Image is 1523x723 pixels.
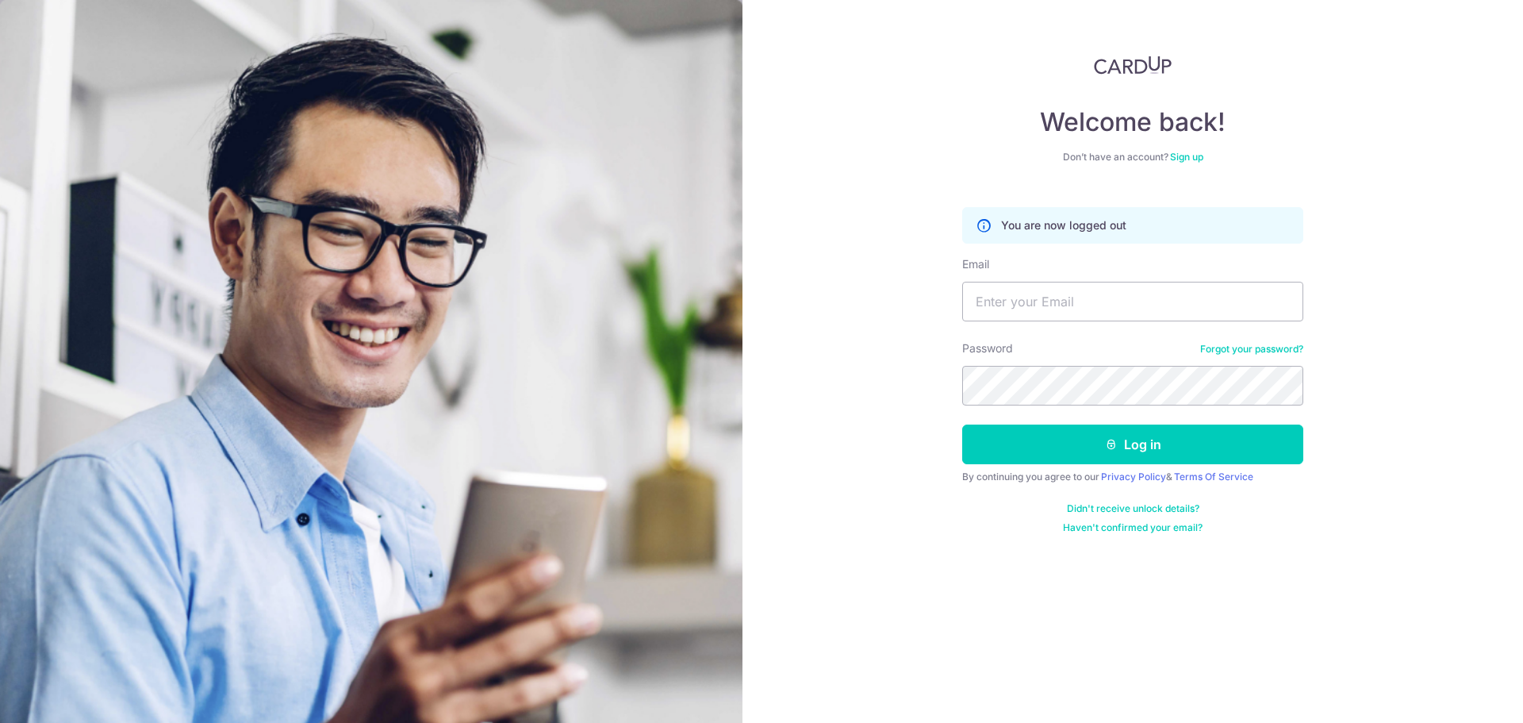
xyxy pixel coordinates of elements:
div: Don’t have an account? [962,151,1303,163]
label: Email [962,256,989,272]
img: CardUp Logo [1094,56,1172,75]
label: Password [962,340,1013,356]
a: Terms Of Service [1174,471,1253,483]
button: Log in [962,425,1303,464]
p: You are now logged out [1001,217,1126,233]
a: Sign up [1170,151,1203,163]
a: Didn't receive unlock details? [1067,502,1199,515]
div: By continuing you agree to our & [962,471,1303,483]
a: Forgot your password? [1200,343,1303,356]
input: Enter your Email [962,282,1303,321]
h4: Welcome back! [962,106,1303,138]
a: Haven't confirmed your email? [1063,521,1203,534]
a: Privacy Policy [1101,471,1166,483]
